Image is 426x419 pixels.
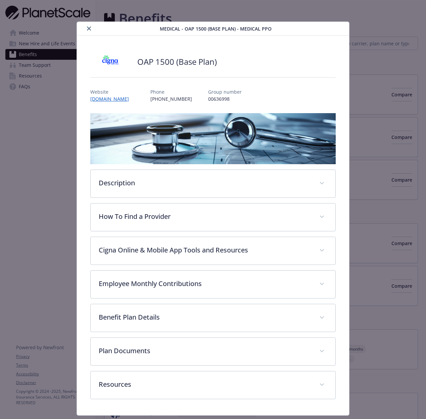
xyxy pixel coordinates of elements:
[99,279,311,289] p: Employee Monthly Contributions
[99,212,311,222] p: How To Find a Provider
[91,338,335,365] div: Plan Documents
[99,178,311,188] p: Description
[99,346,311,356] p: Plan Documents
[90,96,134,102] a: [DOMAIN_NAME]
[90,113,335,164] img: banner
[91,203,335,231] div: How To Find a Provider
[91,170,335,197] div: Description
[208,95,242,102] p: 00636998
[150,95,192,102] p: [PHONE_NUMBER]
[99,245,311,255] p: Cigna Online & Mobile App Tools and Resources
[85,25,93,33] button: close
[137,56,217,67] h2: OAP 1500 (Base Plan)
[91,237,335,265] div: Cigna Online & Mobile App Tools and Resources
[90,88,134,95] p: Website
[90,52,131,72] img: CIGNA
[91,371,335,399] div: Resources
[43,21,383,416] div: details for plan Medical - OAP 1500 (Base Plan) - Medical PPO
[91,304,335,332] div: Benefit Plan Details
[99,379,311,389] p: Resources
[160,25,272,32] span: Medical - OAP 1500 (Base Plan) - Medical PPO
[99,312,311,322] p: Benefit Plan Details
[150,88,192,95] p: Phone
[91,271,335,298] div: Employee Monthly Contributions
[208,88,242,95] p: Group number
